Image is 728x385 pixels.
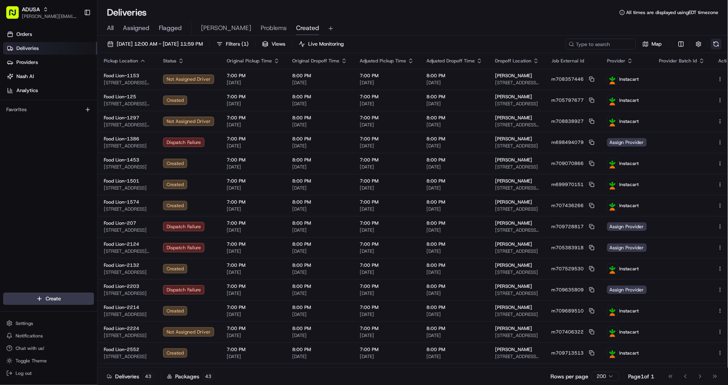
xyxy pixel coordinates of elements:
span: Assign Provider [607,222,647,231]
span: Analytics [16,87,38,94]
span: Map [652,41,662,48]
span: [DATE] [426,290,483,296]
span: 8:00 PM [426,241,483,247]
span: 7:00 PM [227,262,280,268]
span: [STREET_ADDRESS] [104,185,151,191]
button: m708357446 [552,76,595,82]
span: Notifications [16,333,43,339]
span: 8:00 PM [426,178,483,184]
span: Food Lion-1574 [104,199,139,205]
span: [DATE] [227,206,280,212]
span: Assign Provider [607,243,647,252]
span: [DATE] [292,80,347,86]
img: 3855928211143_97847f850aaaf9af0eff_72.jpg [16,75,30,89]
button: Toggle Theme [3,355,94,366]
span: m709635809 [552,287,584,293]
span: [DATE] [292,143,347,149]
span: [DATE] [227,164,280,170]
span: Create [46,295,61,302]
span: Settings [16,320,33,326]
span: Instacart [620,160,639,167]
span: Food Lion-1297 [104,115,139,121]
span: [DATE] [69,121,85,127]
span: Pylon [78,172,94,178]
span: [DATE] [426,185,483,191]
span: [DATE] [426,143,483,149]
span: 7:00 PM [360,325,414,332]
button: Notifications [3,330,94,341]
span: • [65,121,67,127]
span: Food Lion-1501 [104,178,139,184]
div: We're available if you need us! [35,82,107,89]
span: 7:00 PM [227,73,280,79]
button: m709713513 [552,350,595,356]
button: ADUSA[PERSON_NAME][EMAIL_ADDRESS][DOMAIN_NAME] [3,3,81,22]
span: 8:00 PM [292,73,347,79]
span: [DATE] [360,185,414,191]
span: Adjusted Dropoff Time [426,58,475,64]
span: [DATE] [360,248,414,254]
span: m708357446 [552,76,584,82]
span: [DATE] [360,122,414,128]
span: 8:00 PM [426,115,483,121]
span: Provider [607,58,625,64]
span: [STREET_ADDRESS] [495,269,539,275]
span: 8:00 PM [292,178,347,184]
button: m699970151 [552,181,595,188]
button: Live Monitoring [295,39,347,50]
span: [PERSON_NAME] [495,73,532,79]
button: Refresh [711,39,722,50]
a: Providers [3,56,97,69]
div: Start new chat [35,75,128,82]
span: Food Lion-2124 [104,241,139,247]
span: 8:00 PM [292,283,347,289]
button: m709635809 [552,287,595,293]
p: Welcome 👋 [8,31,142,44]
span: 8:00 PM [426,136,483,142]
button: Chat with us! [3,343,94,354]
button: See all [121,100,142,109]
button: [DATE] 12:00 AM - [DATE] 11:59 PM [104,39,206,50]
span: [STREET_ADDRESS] [104,290,151,296]
button: m708838927 [552,118,595,124]
span: 7:00 PM [360,304,414,310]
span: [DATE] [292,248,347,254]
span: Instacart [620,202,639,209]
button: m707529530 [552,266,595,272]
span: [STREET_ADDRESS] [495,311,539,318]
span: Job External Id [552,58,584,64]
span: 8:00 PM [426,325,483,332]
span: [STREET_ADDRESS] [104,227,151,233]
span: [PERSON_NAME] [495,346,532,353]
a: 💻API Documentation [63,150,128,164]
span: Food Lion-1153 [104,73,139,79]
span: 8:00 PM [292,220,347,226]
span: [PERSON_NAME] [495,178,532,184]
span: Food Lion-2224 [104,325,139,332]
span: Instacart [620,181,639,188]
span: [STREET_ADDRESS] [104,311,151,318]
span: Food Lion-1453 [104,157,139,163]
button: m709689510 [552,308,595,314]
span: [DATE] [360,143,414,149]
span: Status [163,58,176,64]
span: Instacart [620,266,639,272]
span: Views [272,41,285,48]
span: 8:00 PM [426,94,483,100]
span: [DATE] [360,290,414,296]
button: Settings [3,318,94,329]
span: [DATE] [360,206,414,212]
span: [DATE] [426,206,483,212]
span: [STREET_ADDRESS] [104,206,151,212]
span: 7:00 PM [227,283,280,289]
span: [STREET_ADDRESS][PERSON_NAME] [495,80,539,86]
span: 7:00 PM [360,136,414,142]
span: [PERSON_NAME] [495,115,532,121]
a: Nash AI [3,70,97,83]
div: 💻 [66,154,72,160]
span: [DATE] [426,80,483,86]
button: m707436266 [552,202,595,209]
div: Favorites [3,103,94,116]
span: 8:00 PM [292,94,347,100]
div: Past conversations [8,101,52,108]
